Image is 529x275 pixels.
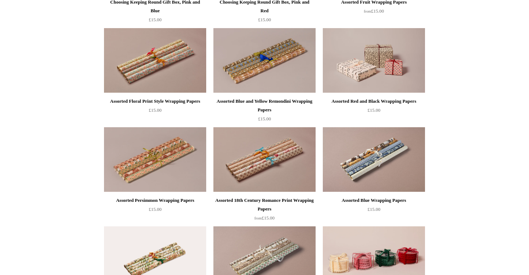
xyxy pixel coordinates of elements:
a: Assorted Red and Black Wrapping Papers Assorted Red and Black Wrapping Papers [323,28,425,93]
span: £15.00 [367,207,380,212]
img: Assorted Blue Wrapping Papers [323,127,425,192]
div: Assorted Blue Wrapping Papers [325,196,423,205]
span: £15.00 [254,215,275,221]
a: Assorted Blue and Yellow Remondini Wrapping Papers Assorted Blue and Yellow Remondini Wrapping Pa... [213,28,316,93]
span: from [364,9,371,13]
a: Assorted Floral Print Style Wrapping Papers £15.00 [104,97,206,127]
span: £15.00 [149,107,162,113]
a: Assorted Red and Black Wrapping Papers £15.00 [323,97,425,127]
div: Assorted Floral Print Style Wrapping Papers [106,97,204,106]
a: Assorted Blue Wrapping Papers £15.00 [323,196,425,226]
a: Assorted Persimmon Wrapping Papers £15.00 [104,196,206,226]
div: Assorted Blue and Yellow Remondini Wrapping Papers [215,97,314,114]
a: Assorted Persimmon Wrapping Papers Assorted Persimmon Wrapping Papers [104,127,206,192]
img: Assorted 18th Century Romance Print Wrapping Papers [213,127,316,192]
a: Assorted 18th Century Romance Print Wrapping Papers Assorted 18th Century Romance Print Wrapping ... [213,127,316,192]
span: £15.00 [367,107,380,113]
img: Assorted Persimmon Wrapping Papers [104,127,206,192]
span: £15.00 [149,17,162,22]
div: Assorted Persimmon Wrapping Papers [106,196,204,205]
span: £15.00 [258,17,271,22]
a: Assorted Floral Print Style Wrapping Papers Assorted Floral Print Style Wrapping Papers [104,28,206,93]
div: Assorted 18th Century Romance Print Wrapping Papers [215,196,314,213]
span: £15.00 [258,116,271,121]
span: from [254,216,262,220]
a: Assorted 18th Century Romance Print Wrapping Papers from£15.00 [213,196,316,226]
img: Assorted Floral Print Style Wrapping Papers [104,28,206,93]
img: Assorted Red and Black Wrapping Papers [323,28,425,93]
span: £15.00 [364,8,384,14]
img: Assorted Blue and Yellow Remondini Wrapping Papers [213,28,316,93]
a: Assorted Blue Wrapping Papers Assorted Blue Wrapping Papers [323,127,425,192]
a: Assorted Blue and Yellow Remondini Wrapping Papers £15.00 [213,97,316,127]
div: Assorted Red and Black Wrapping Papers [325,97,423,106]
span: £15.00 [149,207,162,212]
